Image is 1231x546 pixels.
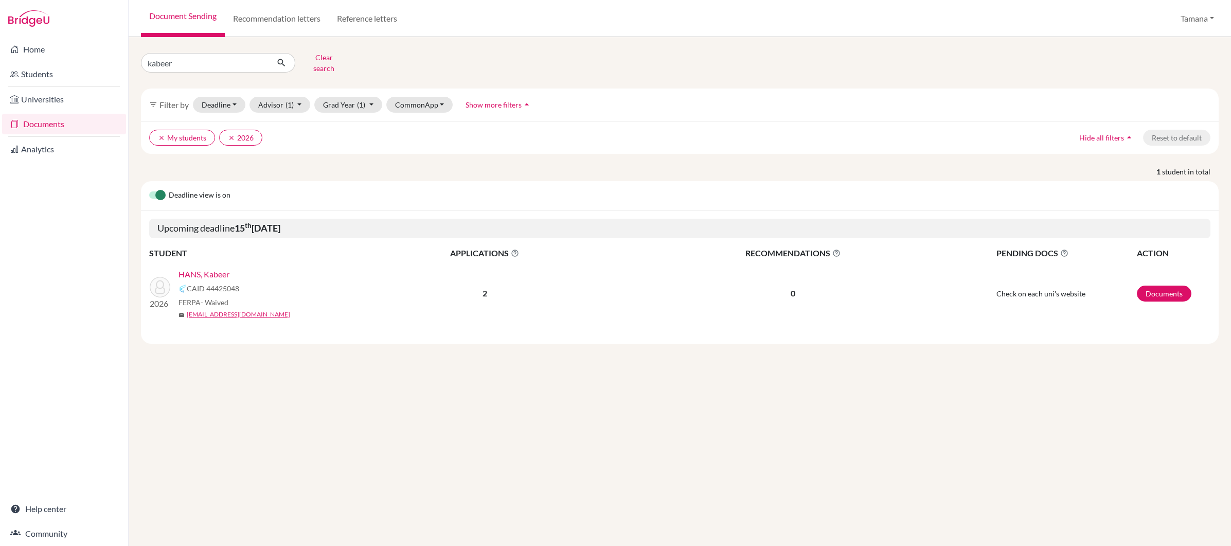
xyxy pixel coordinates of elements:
a: Documents [2,114,126,134]
span: student in total [1162,166,1219,177]
span: - Waived [201,298,228,307]
span: APPLICATIONS [355,247,614,259]
span: Hide all filters [1079,133,1124,142]
i: clear [228,134,235,142]
p: 0 [615,287,971,300]
a: Analytics [2,139,126,160]
button: Show more filtersarrow_drop_up [457,97,541,113]
button: clear2026 [219,130,262,146]
button: Grad Year(1) [314,97,382,113]
p: 2026 [150,297,170,310]
span: Deadline view is on [169,189,230,202]
button: clearMy students [149,130,215,146]
a: Home [2,39,126,60]
button: Advisor(1) [249,97,311,113]
button: Hide all filtersarrow_drop_up [1071,130,1143,146]
button: Tamana [1176,9,1219,28]
h5: Upcoming deadline [149,219,1210,238]
span: Show more filters [466,100,522,109]
i: clear [158,134,165,142]
span: (1) [286,100,294,109]
strong: 1 [1156,166,1162,177]
b: 2 [483,288,487,298]
a: Community [2,523,126,544]
button: Deadline [193,97,245,113]
span: FERPA [179,297,228,308]
input: Find student by name... [141,53,269,73]
img: Common App logo [179,285,187,293]
img: Bridge-U [8,10,49,27]
a: HANS, Kabeer [179,268,229,280]
span: Check on each uni's website [996,289,1085,298]
img: HANS, Kabeer [150,277,170,297]
span: (1) [357,100,365,109]
th: ACTION [1136,246,1210,260]
i: arrow_drop_up [1124,132,1134,143]
button: CommonApp [386,97,453,113]
a: Universities [2,89,126,110]
i: filter_list [149,100,157,109]
button: Reset to default [1143,130,1210,146]
span: CAID 44425048 [187,283,239,294]
sup: th [245,221,252,230]
span: RECOMMENDATIONS [615,247,971,259]
i: arrow_drop_up [522,99,532,110]
a: [EMAIL_ADDRESS][DOMAIN_NAME] [187,310,290,319]
a: Help center [2,499,126,519]
b: 15 [DATE] [235,222,280,234]
button: Clear search [295,49,352,76]
span: PENDING DOCS [996,247,1136,259]
a: Students [2,64,126,84]
span: mail [179,312,185,318]
th: STUDENT [149,246,355,260]
a: Documents [1137,286,1191,302]
span: Filter by [159,100,189,110]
